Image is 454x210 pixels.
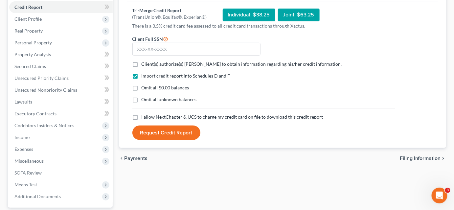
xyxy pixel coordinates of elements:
[14,123,74,128] span: Codebtors Insiders & Notices
[9,96,113,108] a: Lawsuits
[142,114,323,120] span: I allow NextChapter & UCS to charge my credit card on file to download this credit report
[9,167,113,179] a: SOFA Review
[14,146,33,152] span: Expenses
[132,23,395,29] p: There is a 3.5% credit card fee assessed to all credit card transactions through Xactus.
[14,87,77,93] span: Unsecured Nonpriority Claims
[9,108,113,120] a: Executory Contracts
[400,156,441,161] span: Filing Information
[432,188,447,203] iframe: Intercom live chat
[14,75,69,81] span: Unsecured Priority Claims
[132,126,200,140] button: Request Credit Report
[119,156,125,161] i: chevron_left
[9,1,113,13] a: Credit Report
[14,99,32,105] span: Lawsuits
[14,63,46,69] span: Secured Claims
[119,156,148,161] button: chevron_left Payments
[142,73,230,79] span: Import credit report into Schedules D and F
[142,61,342,67] span: Client(s) authorize(s) [PERSON_NAME] to obtain information regarding his/her credit information.
[223,9,275,21] div: Individual: $38.25
[142,97,197,102] span: Omit all unknown balances
[9,49,113,60] a: Property Analysis
[278,9,320,21] div: Joint: $63.25
[14,28,43,34] span: Real Property
[9,84,113,96] a: Unsecured Nonpriority Claims
[445,188,450,193] span: 3
[441,156,446,161] i: chevron_right
[132,7,207,14] div: Tri-Merge Credit Report
[14,134,30,140] span: Income
[132,14,207,20] div: (TransUnion®, Equifax®, Experian®)
[9,60,113,72] a: Secured Claims
[14,16,42,22] span: Client Profile
[14,158,44,164] span: Miscellaneous
[14,4,42,10] span: Credit Report
[14,194,61,199] span: Additional Documents
[14,40,52,45] span: Personal Property
[14,111,57,116] span: Executory Contracts
[9,72,113,84] a: Unsecured Priority Claims
[132,36,163,42] span: Client Full SSN
[125,156,148,161] span: Payments
[142,85,189,90] span: Omit all $0.00 balances
[14,182,37,187] span: Means Test
[14,170,42,175] span: SOFA Review
[14,52,51,57] span: Property Analysis
[400,156,446,161] button: Filing Information chevron_right
[132,43,261,56] input: XXX-XX-XXXX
